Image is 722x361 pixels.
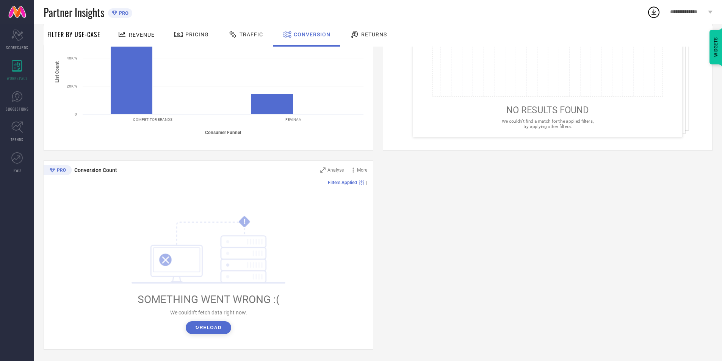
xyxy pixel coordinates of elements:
[117,10,128,16] span: PRO
[6,106,29,112] span: SUGGESTIONS
[244,217,246,226] tspan: !
[186,321,231,334] button: ↻Reload
[240,31,263,38] span: Traffic
[361,31,387,38] span: Returns
[327,167,344,173] span: Analyse
[506,105,589,116] span: NO RESULTS FOUND
[47,30,100,39] span: Filter By Use-Case
[647,5,661,19] div: Open download list
[74,167,117,173] span: Conversion Count
[67,56,77,60] text: 40K %
[6,45,28,50] span: SCORECARDS
[11,137,23,142] span: TRENDS
[7,75,28,81] span: WORKSPACE
[138,293,280,306] span: SOMETHING WENT WRONG :(
[205,130,241,135] tspan: Consumer Funnel
[502,119,594,129] span: We couldn’t find a match for the applied filters, try applying other filters.
[44,165,72,177] div: Premium
[67,84,77,88] text: 20K %
[75,112,77,116] text: 0
[14,167,21,173] span: FWD
[44,5,104,20] span: Partner Insights
[294,31,330,38] span: Conversion
[55,61,60,83] tspan: List Count
[170,309,247,316] span: We couldn’t fetch data right now.
[320,167,326,173] svg: Zoom
[185,31,209,38] span: Pricing
[357,167,367,173] span: More
[328,180,357,185] span: Filters Applied
[133,117,172,122] text: COMPETITOR BRANDS
[285,117,301,122] text: FEVINAA
[366,180,367,185] span: |
[129,32,155,38] span: Revenue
